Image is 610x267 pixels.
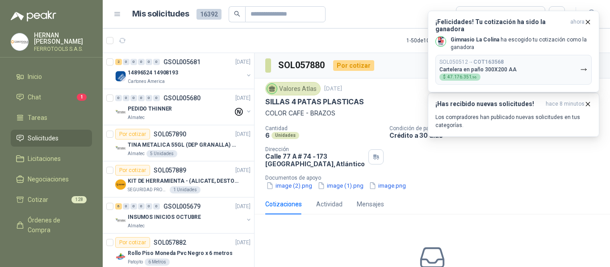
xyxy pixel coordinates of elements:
[34,46,92,52] p: FERROTOOLS S.A.S.
[324,85,342,93] p: [DATE]
[316,199,343,209] div: Actividad
[128,249,232,258] p: Rollo Piso Moneda Pvc Negro x 6 metros
[115,95,122,101] div: 0
[146,203,152,209] div: 0
[278,58,326,72] h3: SOL057880
[154,239,186,246] p: SOL057882
[115,201,252,230] a: 6 0 0 0 0 0 GSOL005679[DATE] Company LogoINSUMOS INICIOS OCTUBREAlmatec
[115,107,126,118] img: Company Logo
[357,199,384,209] div: Mensajes
[28,72,42,82] span: Inicio
[546,100,585,108] span: hace 8 minutos
[154,167,186,173] p: SOL057889
[265,146,365,152] p: Dirección
[368,181,407,190] button: image.png
[115,93,252,121] a: 0 0 0 0 0 0 GSOL005680[DATE] Company LogoPEDIDO THINNERAlmatec
[472,75,477,79] span: ,96
[154,131,186,137] p: SOL057890
[128,177,239,185] p: KIT DE HERRAMIENTA - (ALICATE, DESTORNILLADOR,LLAVE DE EXPANSION, CRUCETA,LLAVE FIJA)
[265,108,599,118] p: COLOR CAFE - BRAZOS
[145,259,170,266] div: 6 Metros
[235,130,251,139] p: [DATE]
[128,78,165,85] p: Cartones America
[128,259,143,266] p: Patojito
[428,93,599,137] button: ¡Has recibido nuevas solicitudes!hace 8 minutos Los compradores han publicado nuevas solicitudes ...
[196,9,221,20] span: 16392
[128,114,145,121] p: Almatec
[439,59,504,66] p: SOL050512 →
[435,55,592,85] button: SOL050512→COT163568Cartelera en paño 300X200 AA$47.176.351,96
[28,92,41,102] span: Chat
[115,143,126,154] img: Company Logo
[28,174,69,184] span: Negociaciones
[138,59,145,65] div: 0
[235,202,251,211] p: [DATE]
[163,203,201,209] p: GSOL005679
[132,8,189,21] h1: Mis solicitudes
[128,141,239,149] p: TINA METALICA 55GL (DEP GRANALLA) CON TAPA
[163,95,201,101] p: GSOL005680
[128,150,145,157] p: Almatec
[130,95,137,101] div: 0
[153,203,160,209] div: 0
[272,132,299,139] div: Unidades
[103,125,254,161] a: Por cotizarSOL057890[DATE] Company LogoTINA METALICA 55GL (DEP GRANALLA) CON TAPAAlmatec5 Unidades
[11,11,56,21] img: Logo peakr
[436,37,446,46] img: Company Logo
[115,251,126,262] img: Company Logo
[11,33,28,50] img: Company Logo
[435,113,592,129] p: Los compradores han publicado nuevas solicitudes en tus categorías.
[146,59,152,65] div: 0
[11,89,92,106] a: Chat1
[235,166,251,175] p: [DATE]
[28,133,58,143] span: Solicitudes
[406,33,468,48] div: 1 - 50 de 10627
[170,186,201,193] div: 1 Unidades
[265,199,302,209] div: Cotizaciones
[77,94,87,101] span: 1
[163,59,201,65] p: GSOL005681
[128,105,172,113] p: PEDIDO THINNER
[34,32,92,45] p: HERNAN [PERSON_NAME]
[11,191,92,208] a: Cotizar128
[473,59,504,65] b: COT163568
[265,125,382,131] p: Cantidad
[435,100,542,108] h3: ¡Has recibido nuevas solicitudes!
[28,215,84,235] span: Órdenes de Compra
[28,113,47,123] span: Tareas
[389,125,606,131] p: Condición de pago
[11,109,92,126] a: Tareas
[11,150,92,167] a: Licitaciones
[128,69,178,77] p: 14896524 14908193
[115,59,122,65] div: 2
[146,150,177,157] div: 5 Unidades
[71,196,87,203] span: 128
[153,95,160,101] div: 0
[123,95,130,101] div: 0
[447,75,477,79] span: 47.176.351
[11,212,92,238] a: Órdenes de Compra
[138,203,145,209] div: 0
[235,58,251,66] p: [DATE]
[462,9,480,19] div: Todas
[389,131,606,139] p: Crédito a 30 días
[439,74,480,81] div: $
[317,181,364,190] button: image (1).png
[130,203,137,209] div: 0
[115,215,126,226] img: Company Logo
[265,82,321,95] div: Valores Atlas
[11,68,92,85] a: Inicio
[451,36,592,51] p: ha escogido tu cotización como la ganadora
[103,161,254,197] a: Por cotizarSOL057889[DATE] Company LogoKIT DE HERRAMIENTA - (ALICATE, DESTORNILLADOR,LLAVE DE EXP...
[128,222,145,230] p: Almatec
[138,95,145,101] div: 0
[115,203,122,209] div: 6
[115,71,126,82] img: Company Logo
[235,238,251,247] p: [DATE]
[265,97,364,107] p: SILLAS 4 PATAS PLASTICAS
[234,11,240,17] span: search
[235,94,251,103] p: [DATE]
[115,179,126,190] img: Company Logo
[28,195,48,205] span: Cotizar
[128,213,201,222] p: INSUMOS INICIOS OCTUBRE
